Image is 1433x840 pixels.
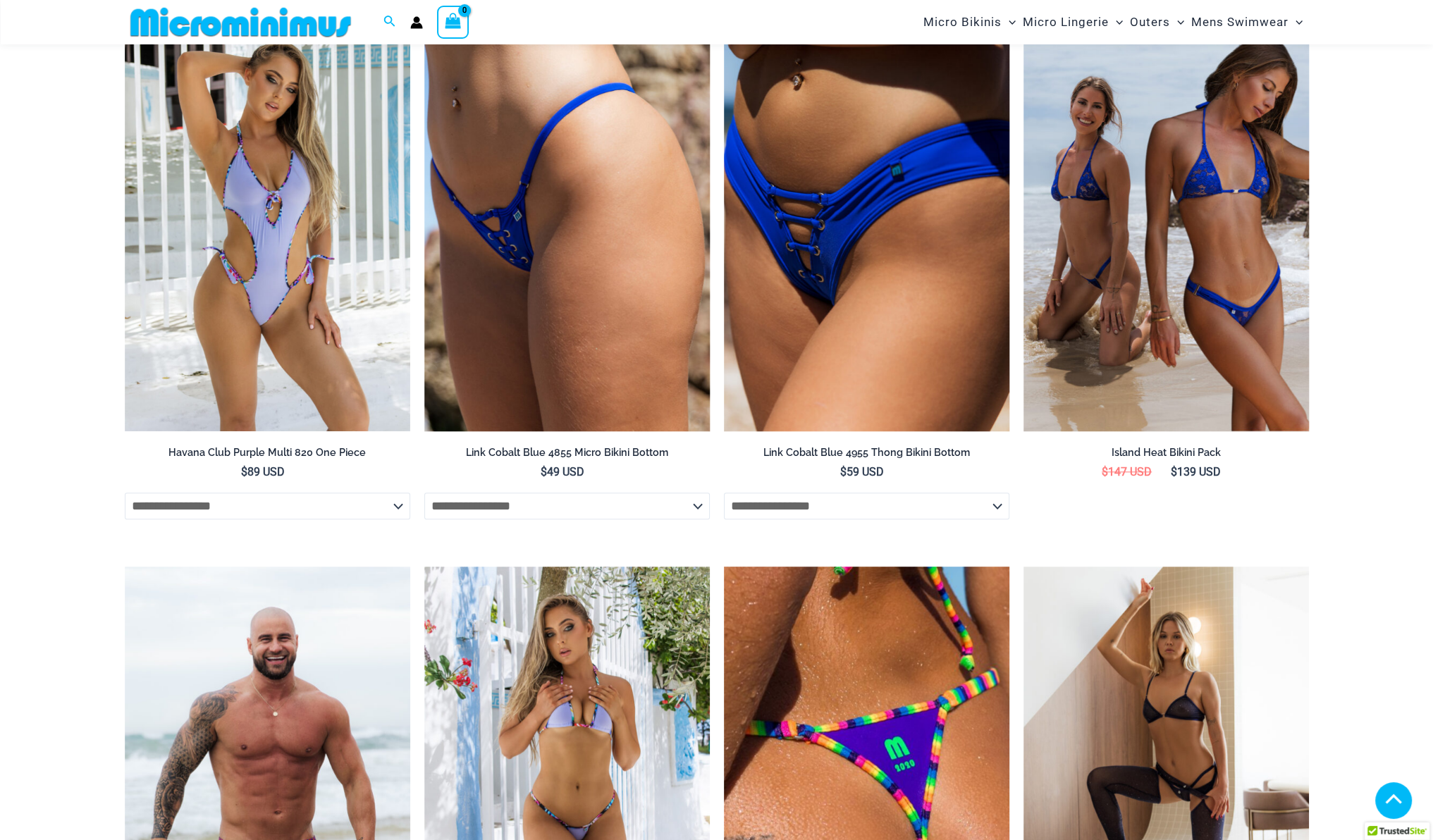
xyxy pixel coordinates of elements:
a: Havana Club Purple Multi 820 One Piece [125,446,410,464]
span: $ [541,465,547,478]
bdi: 147 USD [1102,465,1152,478]
span: Mens Swimwear [1191,4,1289,40]
span: Menu Toggle [1289,4,1303,40]
a: View Shopping Cart, empty [437,6,469,38]
a: Micro LingerieMenu ToggleMenu Toggle [1019,4,1126,40]
span: $ [241,465,247,478]
h2: Link Cobalt Blue 4955 Thong Bikini Bottom [724,446,1009,459]
a: Link Cobalt Blue 4955 Bottom 02Link Cobalt Blue 4955 Bottom 03Link Cobalt Blue 4955 Bottom 03 [724,3,1009,431]
a: Account icon link [410,16,423,29]
h2: Havana Club Purple Multi 820 One Piece [125,446,410,459]
a: Island Heat Ocean Bikini PackIsland Heat Ocean 309 Top 421 Bottom 01Island Heat Ocean 309 Top 421... [1023,3,1309,431]
a: Havana Club Purple Multi 820 One Piece 01Havana Club Purple Multi 820 One Piece 03Havana Club Pur... [125,3,410,431]
a: Search icon link [383,13,396,31]
a: Island Heat Bikini Pack [1023,446,1309,464]
span: Outers [1130,4,1170,40]
img: Link Cobalt Blue 4855 Bottom 01 [424,3,710,431]
h2: Island Heat Bikini Pack [1023,446,1309,459]
a: Link Cobalt Blue 4955 Thong Bikini Bottom [724,446,1009,464]
a: Micro BikinisMenu ToggleMenu Toggle [920,4,1019,40]
span: Micro Lingerie [1023,4,1109,40]
bdi: 59 USD [840,465,884,478]
span: Menu Toggle [1170,4,1184,40]
a: Link Cobalt Blue 4855 Micro Bikini Bottom [424,446,710,464]
a: Mens SwimwearMenu ToggleMenu Toggle [1188,4,1306,40]
span: Micro Bikinis [923,4,1002,40]
span: Menu Toggle [1109,4,1123,40]
nav: Site Navigation [918,2,1309,42]
span: Menu Toggle [1002,4,1016,40]
span: $ [1171,465,1177,478]
span: $ [840,465,847,478]
bdi: 89 USD [241,465,285,478]
img: Havana Club Purple Multi 820 One Piece 01 [125,3,410,431]
img: Island Heat Ocean Bikini Pack [1023,3,1309,431]
bdi: 139 USD [1171,465,1221,478]
img: MM SHOP LOGO FLAT [125,6,357,38]
a: OutersMenu ToggleMenu Toggle [1126,4,1188,40]
span: $ [1102,465,1108,478]
h2: Link Cobalt Blue 4855 Micro Bikini Bottom [424,446,710,459]
a: Link Cobalt Blue 4855 Bottom 01Link Cobalt Blue 4855 Bottom 02Link Cobalt Blue 4855 Bottom 02 [424,3,710,431]
img: Link Cobalt Blue 4955 Bottom 02 [724,3,1009,431]
bdi: 49 USD [541,465,584,478]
